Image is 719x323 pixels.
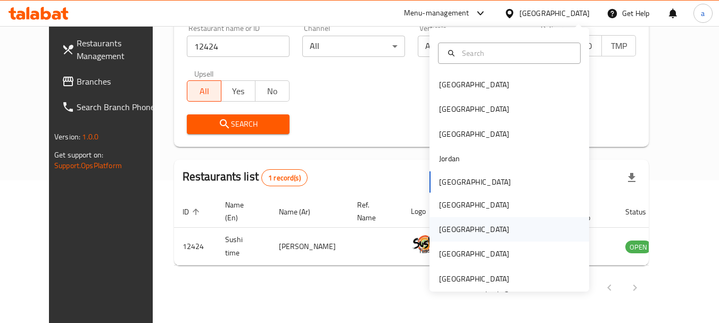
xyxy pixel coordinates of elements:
[262,173,307,183] span: 1 record(s)
[77,75,161,88] span: Branches
[357,198,390,224] span: Ref. Name
[217,228,270,266] td: Sushi time
[221,80,255,102] button: Yes
[458,47,574,59] input: Search
[54,148,103,162] span: Get support on:
[187,80,221,102] button: All
[519,7,590,19] div: [GEOGRAPHIC_DATA]
[192,84,217,99] span: All
[261,169,308,186] div: Total records count
[439,223,509,235] div: [GEOGRAPHIC_DATA]
[601,35,636,56] button: TMP
[439,153,460,164] div: Jordan
[625,205,660,218] span: Status
[187,114,290,134] button: Search
[619,165,644,191] div: Export file
[187,36,290,57] input: Search for restaurant name or ID..
[270,228,349,266] td: [PERSON_NAME]
[411,231,437,258] img: Sushi time
[404,7,469,20] div: Menu-management
[402,195,450,228] th: Logo
[174,195,709,266] table: enhanced table
[225,198,258,224] span: Name (En)
[625,241,651,253] span: OPEN
[418,36,520,57] div: All
[54,130,80,144] span: Version:
[302,36,405,57] div: All
[439,79,509,90] div: [GEOGRAPHIC_DATA]
[439,103,509,115] div: [GEOGRAPHIC_DATA]
[279,205,324,218] span: Name (Ar)
[255,80,290,102] button: No
[53,69,169,94] a: Branches
[183,205,203,218] span: ID
[54,159,122,172] a: Support.OpsPlatform
[183,169,308,186] h2: Restaurants list
[701,7,705,19] span: a
[77,101,161,113] span: Search Branch Phone
[53,94,169,120] a: Search Branch Phone
[77,37,161,62] span: Restaurants Management
[439,248,509,260] div: [GEOGRAPHIC_DATA]
[560,281,586,295] p: 1-1 of 1
[439,273,509,285] div: [GEOGRAPHIC_DATA]
[439,199,509,211] div: [GEOGRAPHIC_DATA]
[226,84,251,99] span: Yes
[466,281,514,295] p: Rows per page:
[194,70,214,77] label: Upsell
[195,118,281,131] span: Search
[260,84,285,99] span: No
[174,228,217,266] td: 12424
[439,128,509,140] div: [GEOGRAPHIC_DATA]
[53,30,169,69] a: Restaurants Management
[606,38,632,54] span: TMP
[82,130,98,144] span: 1.0.0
